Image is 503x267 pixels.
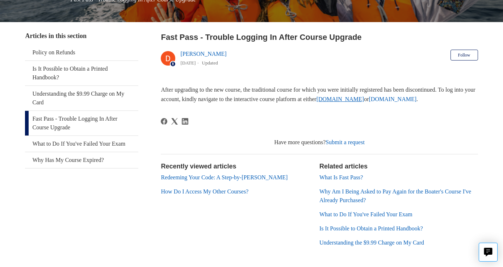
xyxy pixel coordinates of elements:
[479,243,498,262] button: Live chat
[319,162,478,171] h2: Related articles
[161,31,478,43] h2: Fast Pass - Trouble Logging In After Course Upgrade
[161,87,475,102] span: After upgrading to the new course, the traditional course for which you were initially registered...
[161,118,167,125] a: Facebook
[326,139,365,145] a: Submit a request
[25,152,138,168] a: Why Has My Course Expired?
[161,162,312,171] h2: Recently viewed articles
[161,188,248,195] a: How Do I Access My Other Courses?
[182,118,188,125] a: LinkedIn
[319,239,424,246] a: Understanding the $9.99 Charge on My Card
[171,118,178,125] svg: Share this page on X Corp
[161,118,167,125] svg: Share this page on Facebook
[319,225,423,231] a: Is It Possible to Obtain a Printed Handbook?
[450,50,478,61] button: Follow Article
[25,111,138,135] a: Fast Pass - Trouble Logging In After Course Upgrade
[319,188,471,203] a: Why Am I Being Asked to Pay Again for the Boater's Course I've Already Purchased?
[180,60,196,66] time: 03/01/2024, 13:18
[369,96,417,102] a: [DOMAIN_NAME]
[180,51,226,57] a: [PERSON_NAME]
[161,174,288,180] a: Redeeming Your Code: A Step-by-[PERSON_NAME]
[25,86,138,110] a: Understanding the $9.99 Charge on My Card
[319,211,412,217] a: What to Do If You've Failed Your Exam
[161,138,478,147] div: Have more questions?
[25,61,138,85] a: Is It Possible to Obtain a Printed Handbook?
[182,118,188,125] svg: Share this page on LinkedIn
[25,32,86,39] span: Articles in this section
[317,96,364,102] a: [DOMAIN_NAME]
[202,60,218,66] li: Updated
[319,174,363,180] a: What Is Fast Pass?
[171,118,178,125] a: X Corp
[25,136,138,152] a: What to Do If You've Failed Your Exam
[25,45,138,61] a: Policy on Refunds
